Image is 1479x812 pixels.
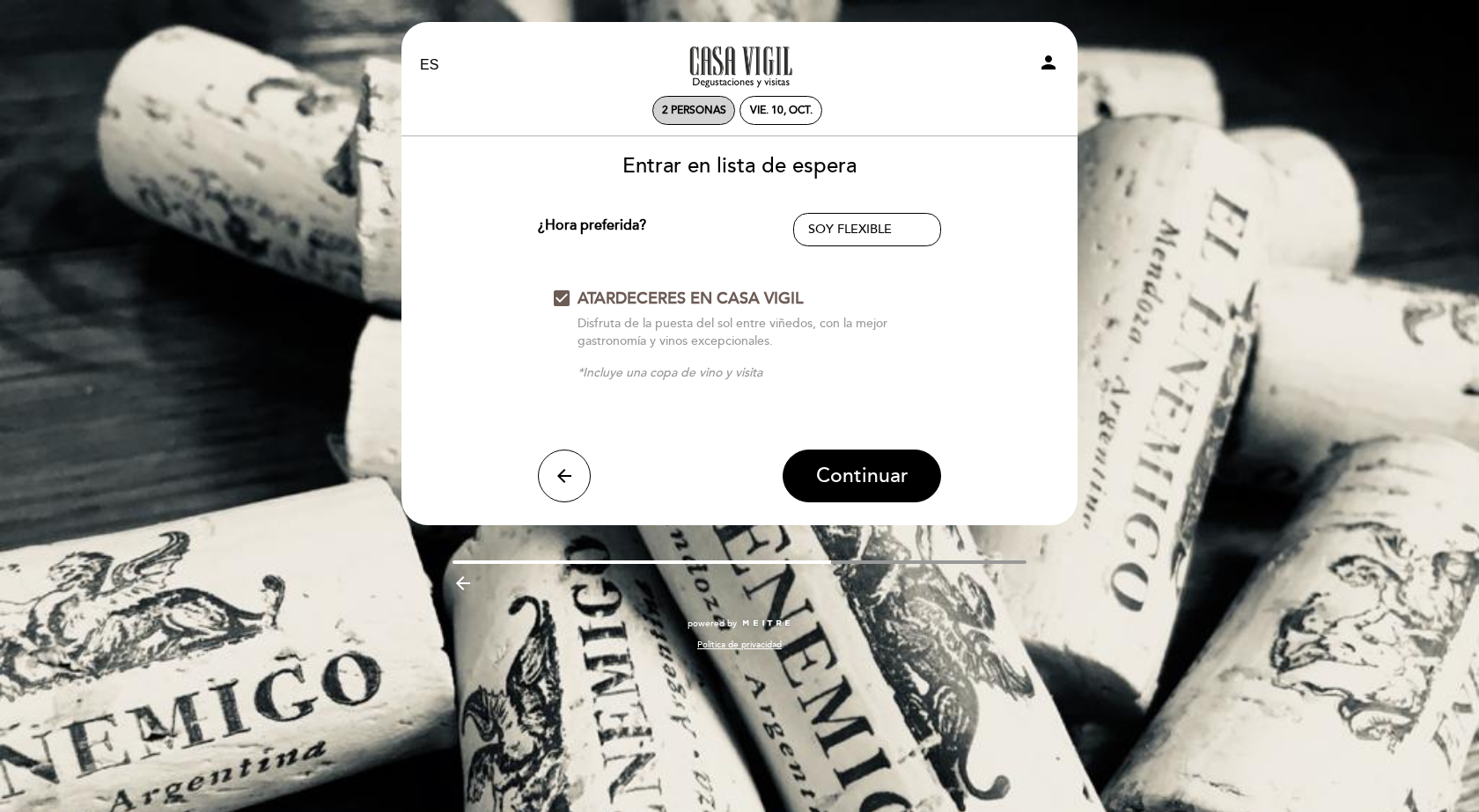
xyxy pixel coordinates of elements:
[578,365,762,380] em: *Incluye una copa de vino y visita
[697,639,782,651] a: Política de privacidad
[793,213,941,246] ol: - Seleccionar -
[783,450,941,502] button: Continuar
[414,155,1065,178] h3: Entrar en lista de espera
[793,213,941,246] button: SOY FLEXIBLE
[453,573,474,594] i: arrow_backward
[578,315,929,350] p: Disfruta de la puesta del sol entre viñedos, con la mejor gastronomía y vinos excepcionales.
[688,618,737,630] span: powered by
[688,618,791,630] a: powered by
[808,222,892,237] span: SOY FLEXIBLE
[750,104,813,117] div: vie. 10, oct.
[629,41,850,90] a: A la tarde en Casa Vigil
[1038,52,1059,73] i: person
[816,464,909,488] span: Continuar
[1038,52,1059,79] button: person
[741,619,791,628] img: MEITRE
[578,288,929,311] div: ATARDECERES EN CASA VIGIL
[662,104,726,117] span: 2 personas
[538,213,794,246] div: ¿Hora preferida?
[538,450,591,502] button: arrow_back
[554,465,575,486] i: arrow_back
[551,288,572,309] span: check_box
